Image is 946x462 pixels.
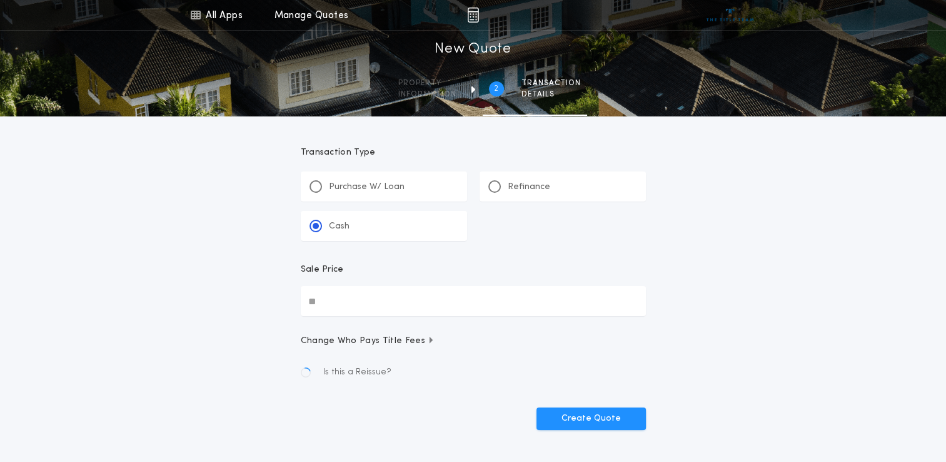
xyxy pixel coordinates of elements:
[301,335,435,347] span: Change Who Pays Title Fees
[301,335,646,347] button: Change Who Pays Title Fees
[521,78,581,88] span: Transaction
[301,146,646,159] p: Transaction Type
[329,220,350,233] p: Cash
[536,408,646,430] button: Create Quote
[323,366,391,379] span: Is this a Reissue?
[435,39,511,59] h1: New Quote
[494,84,498,94] h2: 2
[398,78,456,88] span: Property
[508,181,550,193] p: Refinance
[467,8,479,23] img: img
[707,9,753,21] img: vs-icon
[301,264,344,276] p: Sale Price
[521,90,581,100] span: details
[398,90,456,100] span: information
[301,286,646,316] input: Sale Price
[329,181,405,193] p: Purchase W/ Loan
